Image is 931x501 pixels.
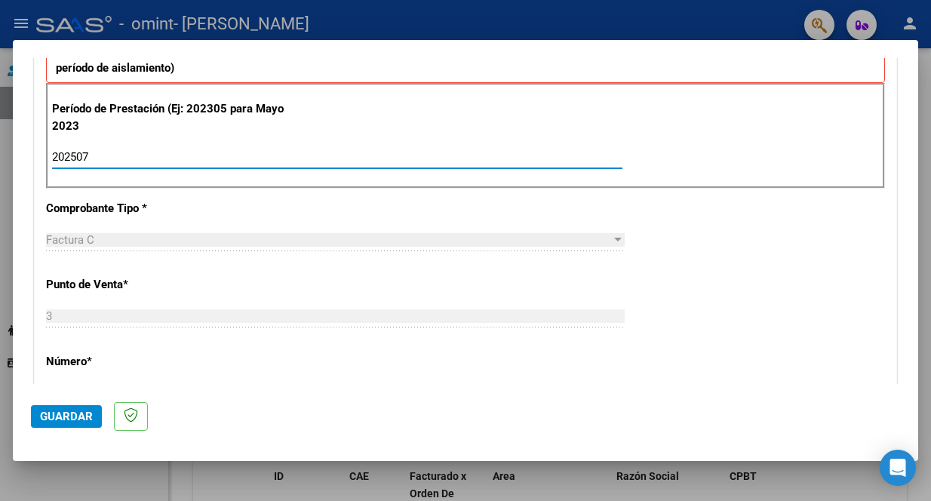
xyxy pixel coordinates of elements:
button: Guardar [31,405,102,428]
span: Guardar [40,410,93,423]
strong: Luego de guardar debe preaprobar la factura asociandola a un legajo de integración y subir la doc... [56,44,848,75]
div: Open Intercom Messenger [880,450,916,486]
p: Punto de Venta [46,276,298,294]
p: Número [46,353,298,370]
p: Período de Prestación (Ej: 202305 para Mayo 2023 [52,100,300,134]
p: Comprobante Tipo * [46,200,298,217]
span: Factura C [46,233,94,247]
